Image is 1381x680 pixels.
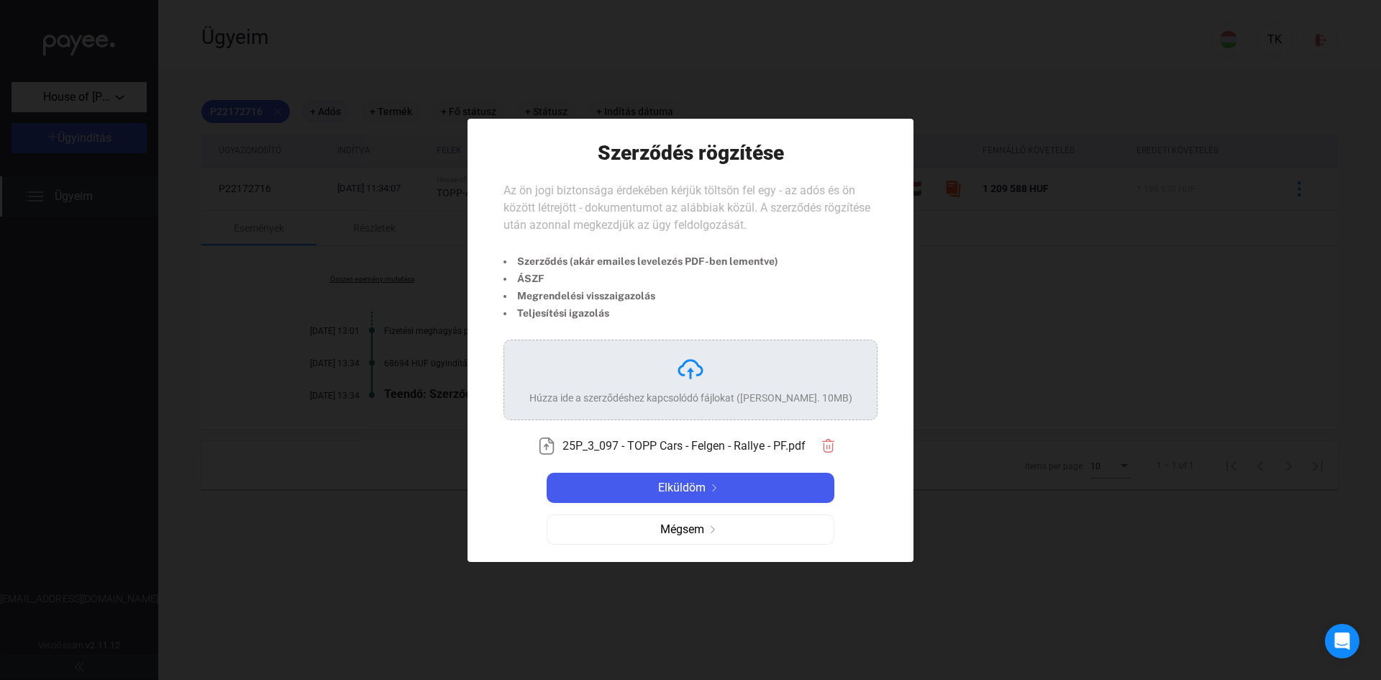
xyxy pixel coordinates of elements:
button: Elküldömarrow-right-white [547,473,834,503]
li: ÁSZF [503,270,778,287]
li: Szerződés (akár emailes levelezés PDF-ben lementve) [503,253,778,270]
span: Elküldöm [658,479,706,497]
span: Az ön jogi biztonsága érdekében kérjük töltsön fel egy - az adós és ön között létrejött - dokumen... [503,183,870,232]
button: Mégsemarrow-right-grey [547,514,834,545]
li: Megrendelési visszaigazolás [503,287,778,304]
h1: Szerződés rögzítése [598,140,784,166]
div: Open Intercom Messenger [1325,624,1359,658]
img: trash-red [821,438,836,453]
img: upload-cloud [676,355,705,384]
button: trash-red [813,431,843,461]
div: Húzza ide a szerződéshez kapcsolódó fájlokat ([PERSON_NAME]. 10MB) [529,391,852,405]
span: 25P_3_097 - TOPP Cars - Felgen - Rallye - PF.pdf [562,438,806,455]
img: arrow-right-white [706,484,723,491]
li: Teljesítési igazolás [503,304,778,322]
img: upload-paper [538,438,555,455]
span: Mégsem [660,521,704,538]
img: arrow-right-grey [704,526,721,533]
